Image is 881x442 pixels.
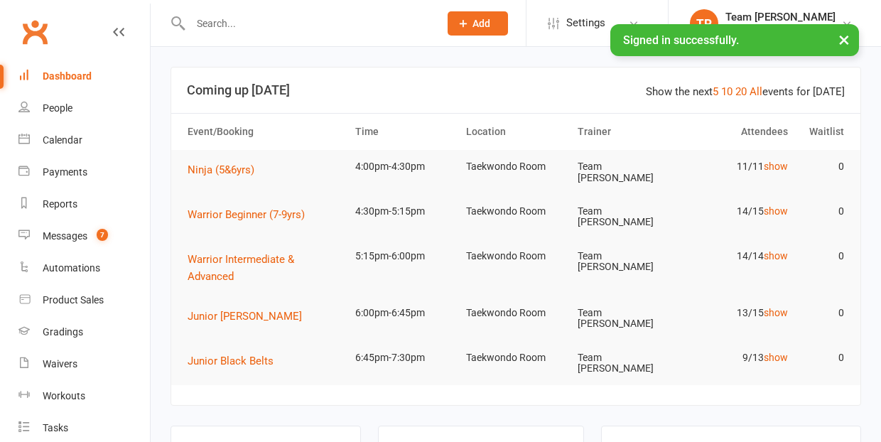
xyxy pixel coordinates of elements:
td: 14/14 [683,239,794,273]
a: Payments [18,156,150,188]
a: 10 [721,85,733,98]
td: 11/11 [683,150,794,183]
span: Junior Black Belts [188,355,274,367]
h3: Coming up [DATE] [187,83,845,97]
span: Warrior Intermediate & Advanced [188,253,294,283]
div: Waivers [43,358,77,370]
div: Show the next events for [DATE] [646,83,845,100]
div: People [43,102,72,114]
td: Team [PERSON_NAME] [571,341,683,386]
th: Waitlist [794,114,850,150]
a: Messages 7 [18,220,150,252]
span: Signed in successfully. [623,33,739,47]
td: 0 [794,341,850,374]
a: show [764,250,788,262]
a: show [764,161,788,172]
td: Taekwondo Room [460,150,571,183]
div: Workouts [43,390,85,401]
td: 0 [794,296,850,330]
td: Team [PERSON_NAME] [571,195,683,239]
div: Team [PERSON_NAME] [725,11,836,23]
a: show [764,307,788,318]
button: Warrior Intermediate & Advanced [188,251,342,285]
a: show [764,352,788,363]
a: Reports [18,188,150,220]
button: × [831,24,857,55]
span: Add [472,18,490,29]
a: 5 [713,85,718,98]
th: Time [349,114,460,150]
button: Junior [PERSON_NAME] [188,308,312,325]
a: Waivers [18,348,150,380]
div: Automations [43,262,100,274]
td: 4:00pm-4:30pm [349,150,460,183]
a: show [764,205,788,217]
td: 0 [794,195,850,228]
th: Trainer [571,114,683,150]
td: 13/15 [683,296,794,330]
span: Ninja (5&6yrs) [188,163,254,176]
td: Team [PERSON_NAME] [571,150,683,195]
a: 20 [735,85,747,98]
div: Team [PERSON_NAME] [725,23,836,36]
a: Clubworx [17,14,53,50]
div: Dashboard [43,70,92,82]
a: Calendar [18,124,150,156]
span: Settings [566,7,605,39]
button: Add [448,11,508,36]
span: 7 [97,229,108,241]
div: Calendar [43,134,82,146]
button: Warrior Beginner (7-9yrs) [188,206,315,223]
a: All [750,85,762,98]
a: Dashboard [18,60,150,92]
td: Taekwondo Room [460,341,571,374]
div: Reports [43,198,77,210]
div: Product Sales [43,294,104,306]
button: Ninja (5&6yrs) [188,161,264,178]
th: Event/Booking [181,114,349,150]
span: Junior [PERSON_NAME] [188,310,302,323]
div: Gradings [43,326,83,338]
a: People [18,92,150,124]
a: Workouts [18,380,150,412]
td: 4:30pm-5:15pm [349,195,460,228]
td: Taekwondo Room [460,296,571,330]
td: Team [PERSON_NAME] [571,296,683,341]
input: Search... [186,14,429,33]
div: Tasks [43,422,68,433]
td: 0 [794,150,850,183]
div: TP [690,9,718,38]
th: Attendees [683,114,794,150]
button: Junior Black Belts [188,352,283,370]
a: Product Sales [18,284,150,316]
td: 14/15 [683,195,794,228]
td: Taekwondo Room [460,195,571,228]
td: 6:45pm-7:30pm [349,341,460,374]
a: Automations [18,252,150,284]
span: Warrior Beginner (7-9yrs) [188,208,305,221]
td: 0 [794,239,850,273]
div: Messages [43,230,87,242]
div: Payments [43,166,87,178]
td: Taekwondo Room [460,239,571,273]
td: 9/13 [683,341,794,374]
a: Gradings [18,316,150,348]
td: 5:15pm-6:00pm [349,239,460,273]
td: Team [PERSON_NAME] [571,239,683,284]
th: Location [460,114,571,150]
td: 6:00pm-6:45pm [349,296,460,330]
